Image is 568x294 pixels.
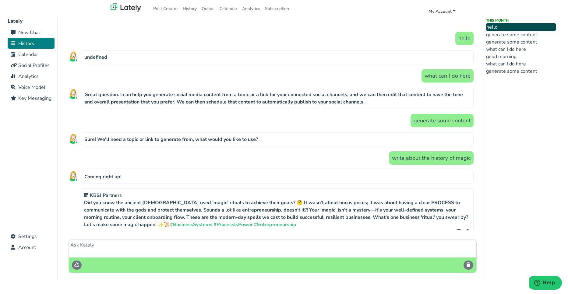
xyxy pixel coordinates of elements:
span: Calendar [15,48,41,61]
p: Coming right up! [81,170,474,184]
p: Sure! We'll need a topic or link to generate from, what would you like to use? [81,132,474,146]
span: #ProcessIsPower [213,221,253,228]
img: AScahleOTl43AAAAAElFTkSuQmCC [69,132,78,145]
li: good morning [486,53,556,60]
span: Key Messaging [15,92,55,105]
span: what can I do here [422,69,474,82]
h3: Lately [8,18,55,24]
span: Settings [15,230,40,243]
span: #BusinessSystems [170,221,212,228]
i: Edit Post [464,229,469,234]
li: what can I do here [486,60,556,68]
span: History [15,37,37,50]
li: what can I do here [486,46,556,53]
img: AScahleOTl43AAAAAElFTkSuQmCC [69,88,78,100]
i: Remove Post [457,229,461,234]
span: Calendar [220,6,237,12]
li: generate some content [486,31,556,38]
span: Analytics [15,70,42,83]
span: My Account [429,9,452,14]
a: Analytics [240,4,263,14]
p: Did you know the ancient [DEMOGRAPHIC_DATA] used 'magic' rituals to achieve their goals? 🤔 It was... [84,199,470,228]
a: Calendar [217,4,240,14]
span: generate some content [411,114,474,127]
li: generate some content [486,38,556,46]
i: Reset this chat [74,262,80,267]
p: Great question. I can help you generate social media content from a topic or a link for your conn... [81,88,474,109]
li: hello [486,23,556,31]
img: AScahleOTl43AAAAAElFTkSuQmCC [69,50,78,62]
span: #Entrepreneurship [254,221,296,228]
a: My Account [426,6,458,16]
span: New Chat [15,26,43,39]
span: Social Profiles [15,59,53,72]
a: History [180,4,199,14]
span: Account [15,241,39,254]
span: hello [455,32,474,45]
span: KBSJ Partners [90,192,122,199]
a: Queue [199,4,217,14]
img: lately_logo_nav.700ca2e7.jpg [111,3,141,12]
a: Subscription [263,4,291,14]
a: Post Creator [151,4,180,14]
span: write about the history of magic [389,151,474,165]
i: Delete this chat [465,262,471,267]
span: Voice Model [15,81,48,94]
li: THIS MONTH [486,18,556,23]
li: generate some content [486,68,556,75]
p: undefined [81,50,474,64]
iframe: Opens a widget where you can find more information [529,276,562,291]
img: AScahleOTl43AAAAAElFTkSuQmCC [69,170,78,182]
